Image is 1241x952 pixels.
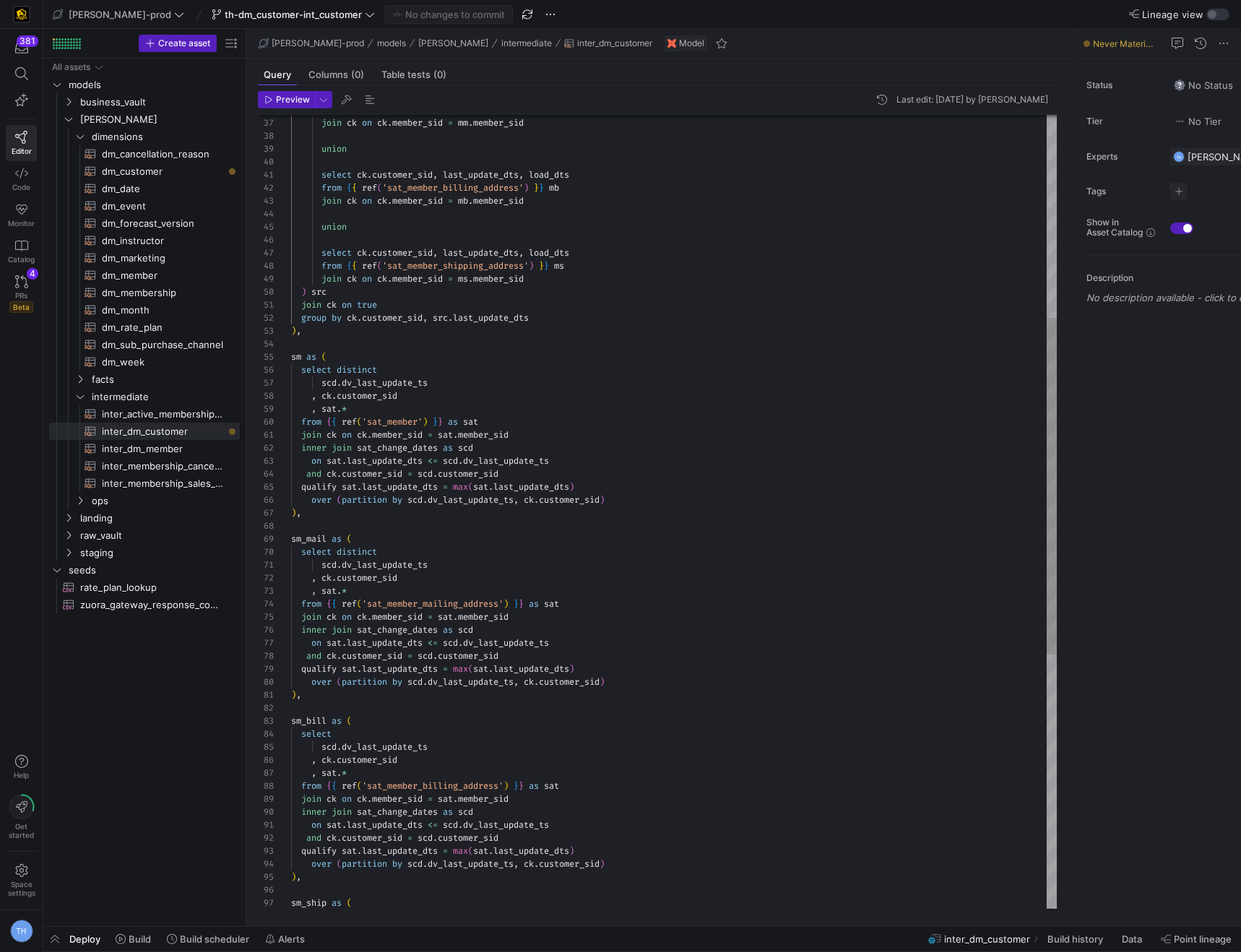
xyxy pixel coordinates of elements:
[264,70,291,79] span: Query
[49,197,240,215] div: Press SPACE to select this row.
[332,312,342,324] span: by
[362,195,372,207] span: on
[102,441,223,457] span: inter_dm_member​​​​​​​​​​
[102,233,223,249] span: dm_instructor​​​​​​​​​​
[8,880,35,897] span: Space settings
[529,169,569,181] span: load_dts
[52,62,90,72] div: All assets
[80,94,238,111] span: business_vault
[554,260,564,272] span: ms
[6,161,37,197] a: Code
[80,527,238,544] span: raw_vault
[102,181,223,197] span: dm_date​​​​​​​​​​
[49,371,240,388] div: Press SPACE to select this row.
[258,155,274,168] div: 40
[357,429,367,441] span: ck
[12,183,30,191] span: Code
[258,376,274,389] div: 57
[519,247,524,259] span: ,
[49,301,240,319] a: dm_month​​​​​​​​​​
[342,416,357,428] span: ref
[372,429,423,441] span: member_sid
[539,260,544,272] span: }
[321,182,342,194] span: from
[139,35,217,52] button: Create asset
[392,273,443,285] span: member_sid
[49,197,240,215] a: dm_event​​​​​​​​​​
[258,233,274,246] div: 46
[6,857,37,904] a: Spacesettings
[258,389,274,402] div: 58
[311,286,327,298] span: src
[332,416,337,428] span: {
[362,260,377,272] span: ref
[258,142,274,155] div: 39
[347,117,357,129] span: ck
[17,35,38,47] div: 381
[342,299,352,311] span: on
[428,429,433,441] span: =
[6,269,37,319] a: PRsBeta4
[321,403,337,415] span: sat
[463,416,478,428] span: sat
[433,312,448,324] span: src
[49,180,240,197] a: dm_date​​​​​​​​​​
[258,324,274,337] div: 53
[80,111,238,128] span: [PERSON_NAME]
[49,319,240,336] a: dm_rate_plan​​​​​​​​​​
[258,415,274,428] div: 60
[258,220,274,233] div: 45
[258,91,315,108] button: Preview
[561,35,656,52] button: inter_dm_customer
[102,163,223,180] span: dm_customer​​​​​​​​​​
[102,354,223,371] span: dm_week​​​​​​​​​​
[301,286,306,298] span: )
[49,93,240,111] div: Press SPACE to select this row.
[49,336,240,353] div: Press SPACE to select this row.
[102,302,223,319] span: dm_month​​​​​​​​​​
[49,215,240,232] div: Press SPACE to select this row.
[92,129,238,145] span: dimensions
[258,272,274,285] div: 49
[69,562,238,579] span: seeds
[6,233,37,269] a: Catalog
[49,267,240,284] div: Press SPACE to select this row.
[49,440,240,457] a: inter_dm_member​​​​​​​​​​
[357,169,367,181] span: ck
[49,405,240,423] div: Press SPACE to select this row.
[468,273,473,285] span: .
[311,390,316,402] span: ,
[1173,151,1185,163] div: TH
[529,247,569,259] span: load_dts
[158,38,210,48] span: Create asset
[102,146,223,163] span: dm_cancellation_reason​​​​​​​​​​
[49,163,240,180] a: dm_customer​​​​​​​​​​
[272,38,364,48] span: [PERSON_NAME]-prod
[896,95,1048,105] div: Last edit: [DATE] by [PERSON_NAME]
[1170,76,1237,95] button: No statusNo Status
[362,416,423,428] span: 'sat_member'
[362,117,372,129] span: on
[377,195,387,207] span: ck
[377,38,406,48] span: models
[6,748,37,786] button: Help
[1086,116,1159,126] span: Tier
[468,195,473,207] span: .
[49,111,240,128] div: Press SPACE to select this row.
[423,312,428,324] span: ,
[255,35,368,52] button: [PERSON_NAME]-prod
[1086,152,1159,162] span: Experts
[342,429,352,441] span: on
[337,364,377,376] span: distinct
[1093,38,1170,49] span: Never Materialized
[679,38,704,48] span: Model
[453,312,529,324] span: last_update_dts
[102,267,223,284] span: dm_member​​​​​​​​​​
[392,195,443,207] span: member_sid
[448,195,453,207] span: =
[49,301,240,319] div: Press SPACE to select this row.
[69,77,238,93] span: models
[301,416,321,428] span: from
[352,182,357,194] span: {
[308,70,364,79] span: Columns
